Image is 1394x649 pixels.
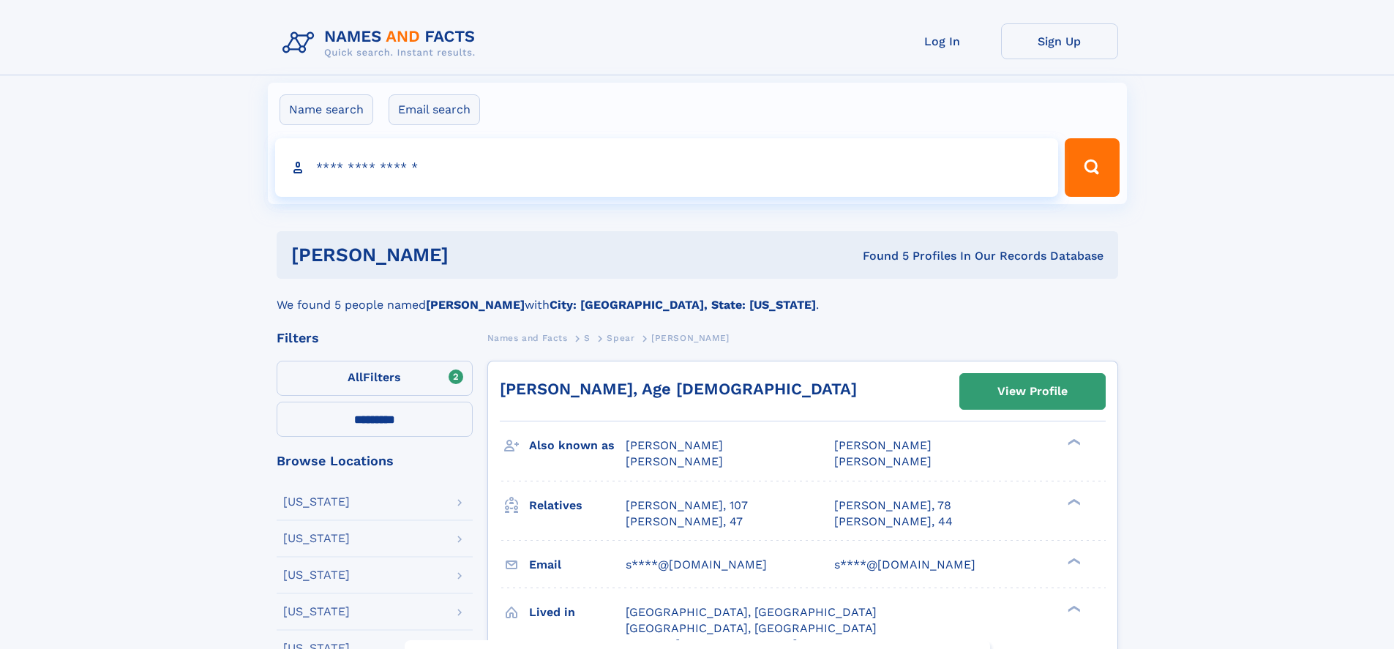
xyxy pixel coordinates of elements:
[834,438,932,452] span: [PERSON_NAME]
[277,279,1118,314] div: We found 5 people named with .
[283,533,350,544] div: [US_STATE]
[626,454,723,468] span: [PERSON_NAME]
[277,331,473,345] div: Filters
[1001,23,1118,59] a: Sign Up
[1064,556,1082,566] div: ❯
[283,496,350,508] div: [US_STATE]
[626,621,877,635] span: [GEOGRAPHIC_DATA], [GEOGRAPHIC_DATA]
[283,606,350,618] div: [US_STATE]
[626,498,748,514] a: [PERSON_NAME], 107
[529,600,626,625] h3: Lived in
[607,333,634,343] span: Spear
[834,514,953,530] a: [PERSON_NAME], 44
[550,298,816,312] b: City: [GEOGRAPHIC_DATA], State: [US_STATE]
[834,454,932,468] span: [PERSON_NAME]
[426,298,525,312] b: [PERSON_NAME]
[626,605,877,619] span: [GEOGRAPHIC_DATA], [GEOGRAPHIC_DATA]
[283,569,350,581] div: [US_STATE]
[1065,138,1119,197] button: Search Button
[997,375,1068,408] div: View Profile
[651,333,730,343] span: [PERSON_NAME]
[500,380,857,398] a: [PERSON_NAME], Age [DEMOGRAPHIC_DATA]
[656,248,1103,264] div: Found 5 Profiles In Our Records Database
[1064,438,1082,447] div: ❯
[529,433,626,458] h3: Also known as
[275,138,1059,197] input: search input
[626,514,743,530] a: [PERSON_NAME], 47
[834,498,951,514] a: [PERSON_NAME], 78
[277,23,487,63] img: Logo Names and Facts
[291,246,656,264] h1: [PERSON_NAME]
[584,333,591,343] span: S
[529,493,626,518] h3: Relatives
[348,370,363,384] span: All
[529,552,626,577] h3: Email
[584,329,591,347] a: S
[626,438,723,452] span: [PERSON_NAME]
[487,329,568,347] a: Names and Facts
[277,361,473,396] label: Filters
[1064,497,1082,506] div: ❯
[884,23,1001,59] a: Log In
[1064,604,1082,613] div: ❯
[280,94,373,125] label: Name search
[389,94,480,125] label: Email search
[960,374,1105,409] a: View Profile
[277,454,473,468] div: Browse Locations
[607,329,634,347] a: Spear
